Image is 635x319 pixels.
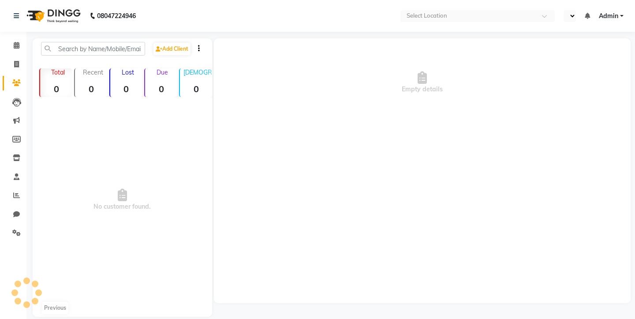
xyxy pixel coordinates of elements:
img: logo [22,4,83,28]
strong: 0 [75,83,107,94]
p: Lost [114,68,142,76]
div: Select Location [407,11,447,20]
div: Empty details [214,38,631,127]
strong: 0 [145,83,177,94]
b: 08047224946 [97,4,136,28]
span: Admin [599,11,618,21]
p: Recent [78,68,107,76]
input: Search by Name/Mobile/Email/Code [41,42,145,56]
p: Due [147,68,177,76]
strong: 0 [110,83,142,94]
strong: 0 [40,83,72,94]
a: Add Client [153,43,190,55]
strong: 0 [180,83,212,94]
p: Total [44,68,72,76]
span: No customer found. [33,101,212,299]
p: [DEMOGRAPHIC_DATA] [183,68,212,76]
